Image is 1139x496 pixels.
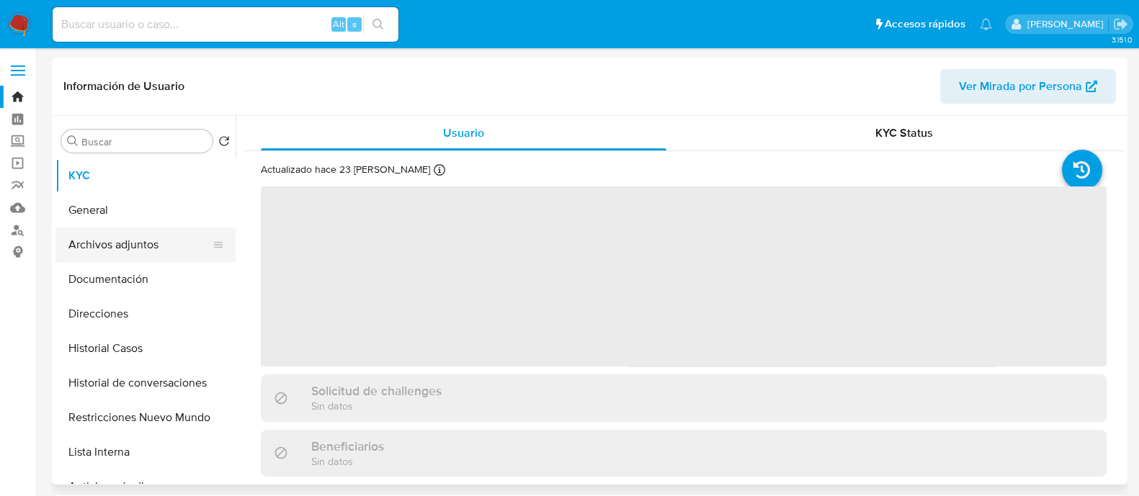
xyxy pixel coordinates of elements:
[55,400,236,435] button: Restricciones Nuevo Mundo
[55,366,236,400] button: Historial de conversaciones
[959,69,1082,104] span: Ver Mirada por Persona
[261,163,430,176] p: Actualizado hace 23 [PERSON_NAME]
[1027,17,1108,31] p: milagros.cisterna@mercadolibre.com
[363,14,393,35] button: search-icon
[940,69,1116,104] button: Ver Mirada por Persona
[443,125,484,141] span: Usuario
[53,15,398,34] input: Buscar usuario o caso...
[55,331,236,366] button: Historial Casos
[218,135,230,151] button: Volver al orden por defecto
[311,454,384,468] p: Sin datos
[55,435,236,469] button: Lista Interna
[311,438,384,454] h3: Beneficiarios
[55,193,236,227] button: General
[885,17,965,32] span: Accesos rápidos
[1113,17,1128,32] a: Salir
[261,374,1107,421] div: Solicitud de challengesSin datos
[55,158,236,193] button: KYC
[352,17,357,31] span: s
[311,383,442,399] h3: Solicitud de challenges
[81,135,207,148] input: Buscar
[55,262,236,297] button: Documentación
[67,135,79,147] button: Buscar
[311,399,442,412] p: Sin datos
[261,430,1107,477] div: BeneficiariosSin datos
[980,18,992,30] a: Notificaciones
[55,227,224,262] button: Archivos adjuntos
[55,297,236,331] button: Direcciones
[63,79,184,94] h1: Información de Usuario
[333,17,344,31] span: Alt
[875,125,933,141] span: KYC Status
[261,186,1107,366] span: ‌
